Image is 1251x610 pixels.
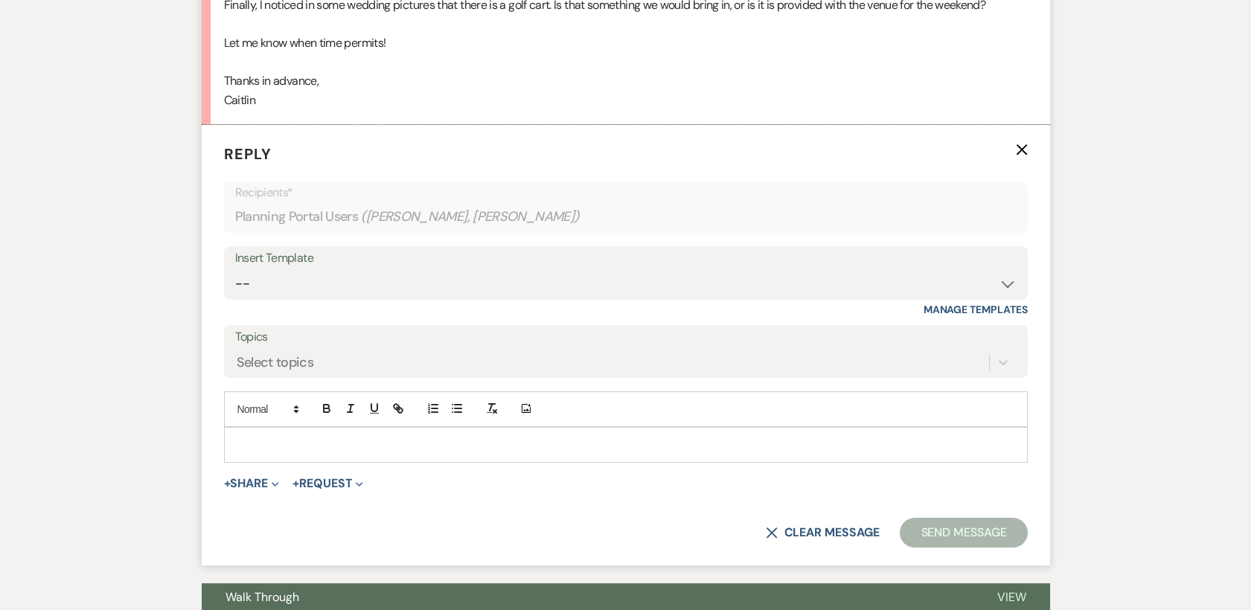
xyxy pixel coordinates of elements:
span: Reply [224,144,272,164]
span: Walk Through [225,589,299,605]
span: + [292,478,299,489]
div: Insert Template [235,248,1017,269]
p: Caitlin [224,91,1028,110]
div: Planning Portal Users [235,202,1017,231]
p: Recipients* [235,183,1017,202]
a: Manage Templates [924,303,1028,316]
p: Let me know when time permits! [224,33,1028,53]
label: Topics [235,327,1017,348]
div: Select topics [237,352,314,372]
button: Send Message [900,518,1027,548]
button: Request [292,478,363,489]
span: + [224,478,231,489]
span: ( [PERSON_NAME], [PERSON_NAME] ) [361,207,580,227]
button: Share [224,478,280,489]
button: Clear message [766,527,879,539]
span: View [997,589,1026,605]
p: Thanks in advance, [224,71,1028,91]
